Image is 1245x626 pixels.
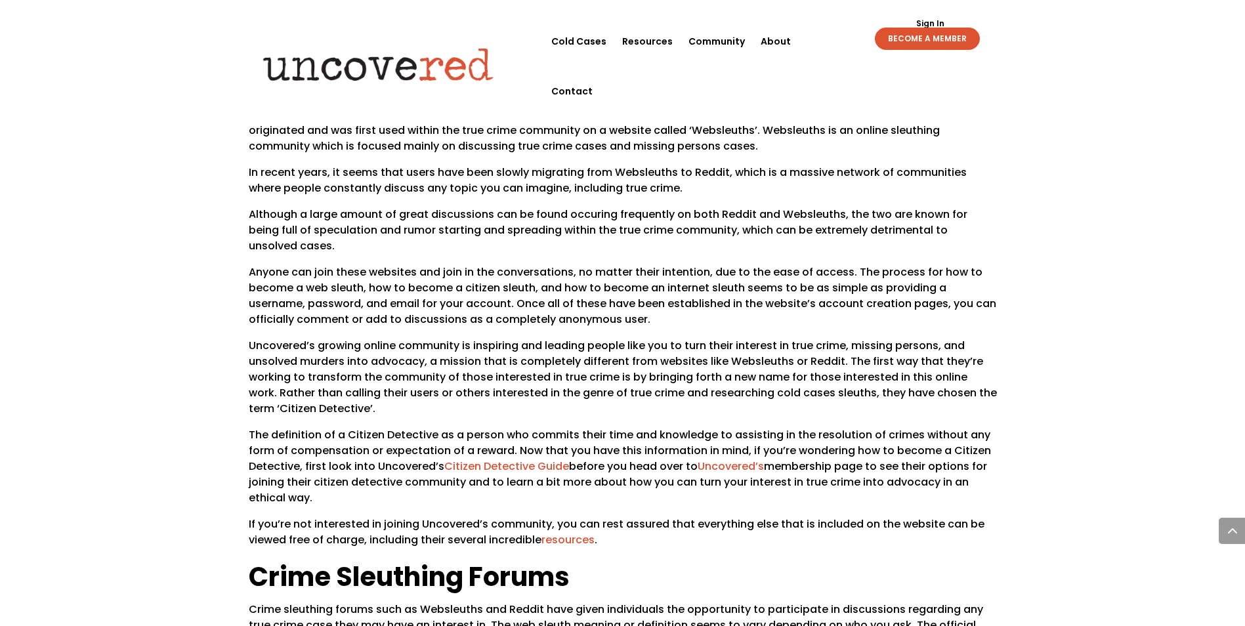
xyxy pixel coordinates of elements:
[551,66,593,116] a: Contact
[688,16,745,66] a: Community
[249,338,997,427] p: Uncovered’s growing online community is inspiring and leading people like you to turn their inter...
[249,516,997,558] p: If you’re not interested in joining Uncovered’s community, you can rest assured that everything e...
[249,107,997,165] p: The term has several different names, including ‘web sleuth’, ‘citizen sleuth’, and even occasion...
[444,459,569,474] a: Citizen Detective Guide
[252,39,505,90] img: Uncovered logo
[249,165,997,207] p: In recent years, it seems that users have been slowly migrating from Websleuths to Reddit, which ...
[698,459,764,474] a: Uncovered’s
[622,16,673,66] a: Resources
[249,207,997,264] p: Although a large amount of great discussions can be found occuring frequently on both Reddit and ...
[875,28,980,50] a: BECOME A MEMBER
[551,16,606,66] a: Cold Cases
[541,532,595,547] a: resources
[249,558,570,595] span: Crime Sleuthing Forums
[249,427,997,516] p: The definition of a Citizen Detective as a person who commits their time and knowledge to assisti...
[909,20,952,28] a: Sign In
[761,16,791,66] a: About
[249,264,997,338] p: Anyone can join these websites and join in the conversations, no matter their intention, due to t...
